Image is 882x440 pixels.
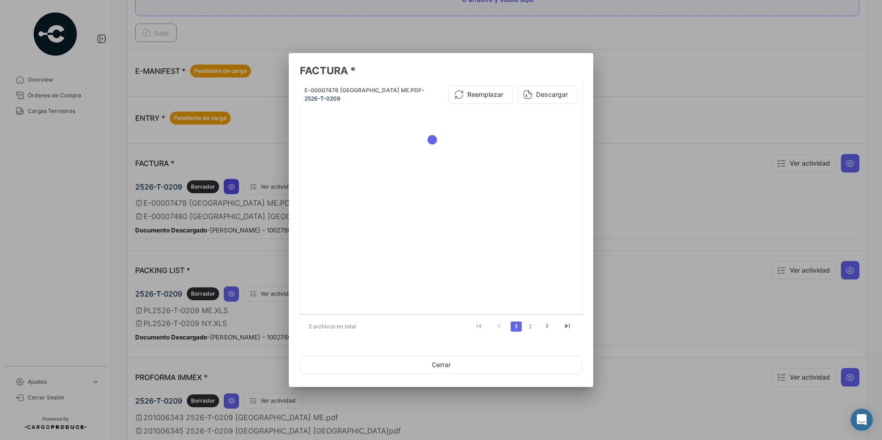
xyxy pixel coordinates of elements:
[470,321,488,332] a: go to first page
[559,321,576,332] a: go to last page
[448,85,513,104] button: Reemplazar
[490,321,508,332] a: go to previous page
[524,321,536,332] a: 2
[511,321,522,332] a: 1
[304,87,422,94] span: E-00007478 [GEOGRAPHIC_DATA] ME.PDF
[538,321,556,332] a: go to next page
[509,319,523,334] li: page 1
[851,409,873,431] div: Abrir Intercom Messenger
[300,64,582,77] h3: FACTURA *
[300,315,376,338] div: 2 archivos en total
[300,356,582,374] button: Cerrar
[517,85,578,104] button: Descargar
[523,319,537,334] li: page 2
